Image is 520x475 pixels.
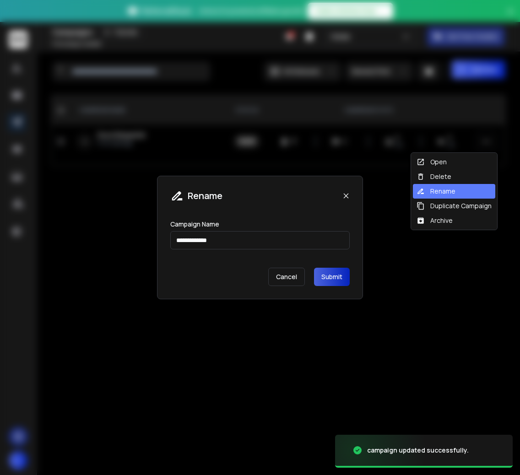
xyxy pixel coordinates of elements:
[314,268,350,286] button: Submit
[188,189,222,202] h1: Rename
[417,187,455,196] div: Rename
[170,221,219,227] label: Campaign Name
[268,268,305,286] p: Cancel
[417,172,451,181] div: Delete
[417,216,453,225] div: Archive
[417,201,492,211] div: Duplicate Campaign
[417,157,447,167] div: Open
[367,446,469,455] div: campaign updated successfully.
